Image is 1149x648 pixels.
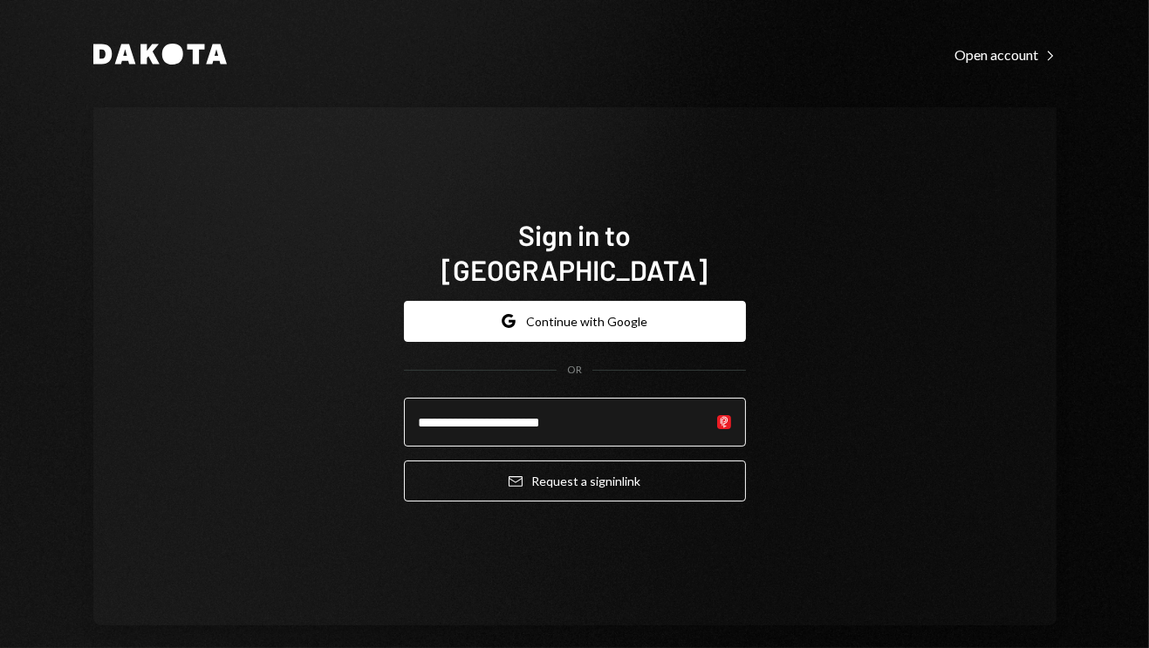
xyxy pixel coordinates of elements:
button: Continue with Google [404,301,746,342]
div: Open account [955,46,1057,64]
a: Open account [955,44,1057,64]
div: OR [567,363,582,378]
button: Request a signinlink [404,460,746,501]
h1: Sign in to [GEOGRAPHIC_DATA] [404,217,746,287]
